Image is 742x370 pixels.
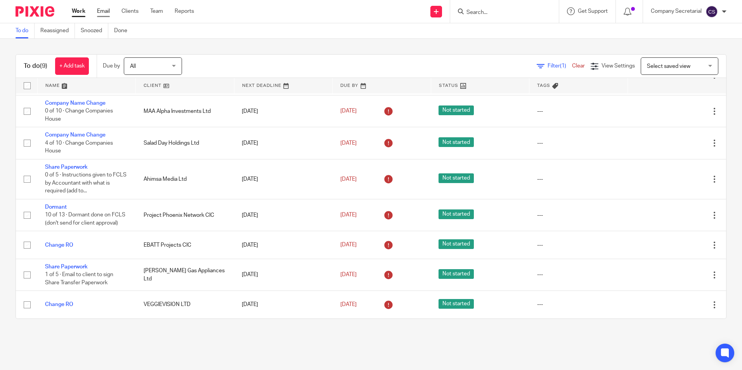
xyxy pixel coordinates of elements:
h1: To do [24,62,47,70]
a: Email [97,7,110,15]
td: [DATE] [234,127,333,159]
span: [DATE] [340,272,357,277]
span: 1 of 5 · Email to client to sign Share Transfer Paperwork [45,272,113,285]
a: Share Paperwork [45,164,88,170]
span: Not started [439,137,474,147]
td: [DATE] [234,291,333,318]
span: Not started [439,239,474,249]
span: All [130,64,136,69]
div: --- [537,301,620,308]
div: --- [537,241,620,249]
span: Tags [537,83,550,88]
a: Done [114,23,133,38]
td: [DATE] [234,95,333,127]
span: 0 of 5 · Instructions given to FCLS by Accountant with what is required (add to... [45,173,127,194]
img: svg%3E [706,5,718,18]
a: To do [16,23,35,38]
td: [PERSON_NAME] Gas Appliances Ltd [136,259,234,290]
span: Not started [439,173,474,183]
td: VEGGIEVISION LTD [136,291,234,318]
span: Not started [439,269,474,279]
p: Due by [103,62,120,70]
a: + Add task [55,57,89,75]
span: 4 of 10 · Change Companies House [45,140,113,154]
td: [DATE] [234,259,333,290]
span: 10 of 13 · Dormant done on FCLS (don't send for client approval) [45,213,125,226]
td: [DATE] [234,159,333,199]
td: MAA Alpha Investments Ltd [136,95,234,127]
span: Not started [439,209,474,219]
span: Get Support [578,9,608,14]
span: [DATE] [340,213,357,218]
a: Reports [175,7,194,15]
div: --- [537,139,620,147]
span: [DATE] [340,109,357,114]
div: --- [537,175,620,183]
span: (9) [40,63,47,69]
span: (1) [560,63,566,69]
span: Not started [439,299,474,309]
span: [DATE] [340,140,357,146]
td: Ahimsa Media Ltd [136,159,234,199]
div: --- [537,107,620,115]
a: Company Name Change [45,132,106,138]
a: Work [72,7,85,15]
a: Change RO [45,302,73,307]
td: EBATT Projects CIC [136,231,234,259]
a: Share Paperwork [45,264,88,270]
a: Clear [572,63,585,69]
a: Reassigned [40,23,75,38]
img: Pixie [16,6,54,17]
span: Select saved view [647,64,690,69]
div: --- [537,271,620,278]
span: View Settings [602,63,635,69]
span: 0 of 10 · Change Companies House [45,109,113,122]
span: [DATE] [340,176,357,182]
a: Team [150,7,163,15]
span: Not started [439,105,474,115]
a: Change RO [45,242,73,248]
a: Dormant [45,204,67,210]
a: Clients [121,7,139,15]
a: Company Name Change [45,100,106,106]
td: [DATE] [234,199,333,231]
td: Project Phoenix Network CIC [136,199,234,231]
span: Filter [548,63,572,69]
span: [DATE] [340,242,357,247]
input: Search [466,9,536,16]
a: Snoozed [81,23,108,38]
div: --- [537,211,620,219]
span: [DATE] [340,302,357,307]
td: Salad Day Holdings Ltd [136,127,234,159]
p: Company Secretarial [651,7,702,15]
td: [DATE] [234,231,333,259]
